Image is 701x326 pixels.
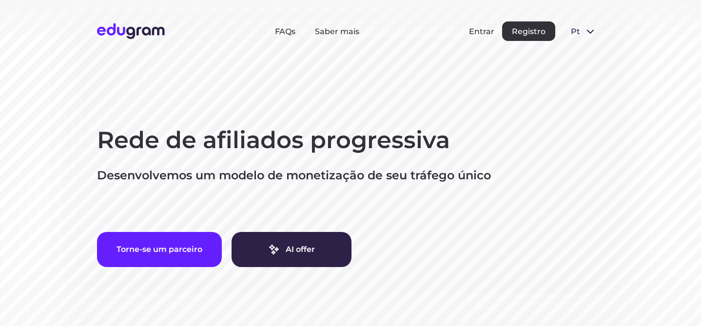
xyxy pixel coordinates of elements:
[97,232,222,267] button: Torne-se um parceiro
[232,232,351,267] a: AI offer
[469,27,494,36] button: Entrar
[97,168,604,183] p: Desenvolvemos um modelo de monetização de seu tráfego único
[315,27,359,36] a: Saber mais
[275,27,295,36] a: FAQs
[563,21,604,41] button: pt
[502,21,555,41] button: Registro
[571,27,581,36] span: pt
[97,125,604,156] h1: Rede de afiliados progressiva
[97,23,165,39] img: Edugram Logo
